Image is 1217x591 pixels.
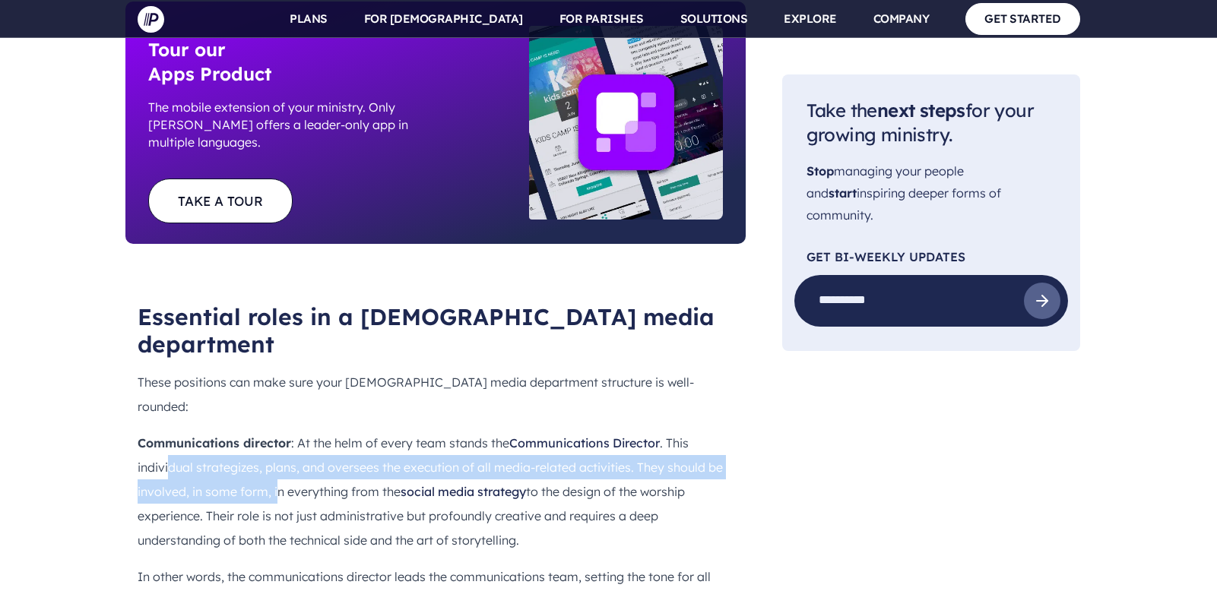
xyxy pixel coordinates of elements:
strong: Communications director [138,435,291,450]
span: The mobile extension of your ministry. Only [PERSON_NAME] offers a leader-only app in multiple la... [148,99,436,151]
picture: tour-graphics-apps [506,26,722,220]
span: Stop [807,164,834,179]
a: Communications Director [509,435,660,450]
span: start [829,185,857,201]
a: Take A Tour [148,179,293,223]
a: GET STARTED [965,3,1080,34]
span: next steps [877,99,965,122]
h2: Essential roles in a [DEMOGRAPHIC_DATA] media department [138,303,734,358]
h3: Tour our Apps Product [148,38,436,87]
a: social media strategy [401,484,526,499]
p: managing your people and inspiring deeper forms of community. [807,161,1056,226]
span: Take the for your growing ministry. [807,99,1034,147]
p: : At the helm of every team stands the . This individual strategizes, plans, and oversees the exe... [138,431,734,552]
p: These positions can make sure your [DEMOGRAPHIC_DATA] media department structure is well-rounded: [138,370,734,419]
p: Get Bi-Weekly Updates [807,251,1056,263]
